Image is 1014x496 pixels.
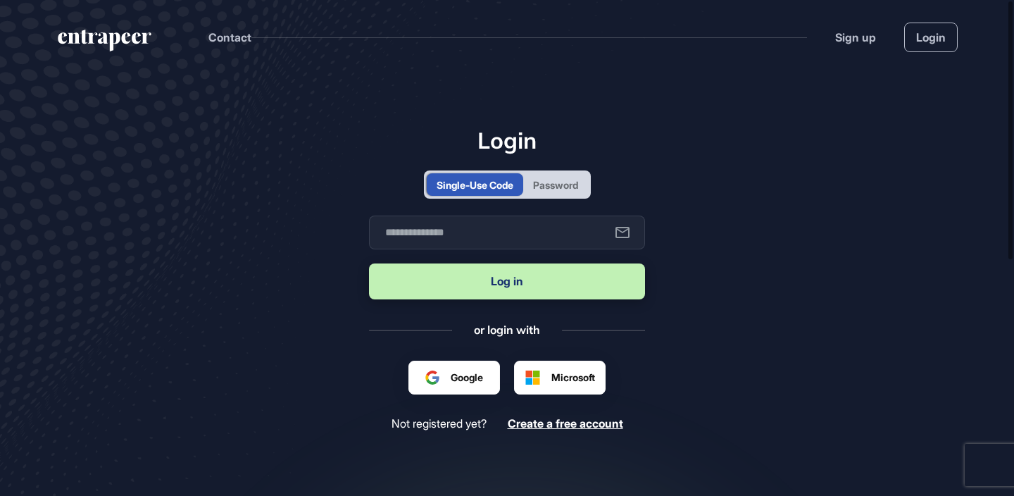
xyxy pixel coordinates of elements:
[474,322,540,337] div: or login with
[508,417,623,430] a: Create a free account
[835,29,876,46] a: Sign up
[533,178,578,192] div: Password
[369,263,645,299] button: Log in
[551,370,595,385] span: Microsoft
[369,127,645,154] h1: Login
[208,28,251,46] button: Contact
[437,178,513,192] div: Single-Use Code
[904,23,958,52] a: Login
[56,30,153,56] a: entrapeer-logo
[392,417,487,430] span: Not registered yet?
[508,416,623,430] span: Create a free account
